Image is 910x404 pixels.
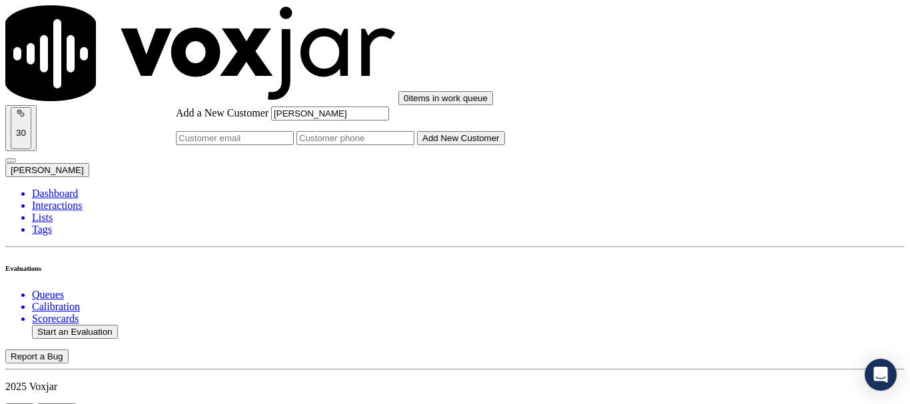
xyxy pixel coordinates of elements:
a: Lists [32,212,905,224]
p: 30 [16,128,26,138]
a: Calibration [32,301,905,313]
button: Start an Evaluation [32,325,118,339]
h6: Evaluations [5,264,905,272]
a: Queues [32,289,905,301]
a: Dashboard [32,188,905,200]
button: 0items in work queue [398,91,493,105]
button: [PERSON_NAME] [5,163,89,177]
input: Customer email [176,131,294,145]
p: 2025 Voxjar [5,381,905,393]
a: Tags [32,224,905,236]
input: Customer name [271,106,389,120]
span: [PERSON_NAME] [11,165,84,175]
a: Scorecards [32,313,905,325]
input: Customer phone [296,131,414,145]
button: Report a Bug [5,349,69,363]
label: Add a New Customer [176,107,268,118]
img: voxjar logo [5,5,396,101]
button: 30 [5,105,37,151]
button: Add New Customer [417,131,505,145]
button: 30 [11,107,31,149]
a: Interactions [32,200,905,212]
div: Open Intercom Messenger [865,359,897,391]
